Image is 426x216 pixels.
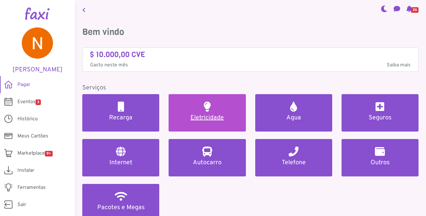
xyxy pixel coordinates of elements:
span: 9+ [45,151,53,156]
h5: Eletricidade [176,114,238,122]
span: Marketplace [17,150,53,157]
h5: Internet [90,159,152,166]
span: Ferramentas [17,184,46,191]
h5: Serviços [82,84,419,92]
h5: [PERSON_NAME] [9,66,65,74]
a: [PERSON_NAME] [9,27,65,74]
h5: Agua [263,114,325,122]
h5: Pacotes e Megas [90,204,152,211]
span: Eventos [17,98,41,106]
a: Telefone [255,139,332,176]
span: Instalar [17,167,34,174]
a: Seguros [342,94,419,132]
span: 26 [411,7,419,13]
h5: Recarga [90,114,152,122]
a: $ 10.000,00 CVE Gasto neste mêsSaiba mais [90,50,411,69]
span: 3 [36,99,41,105]
a: Outros [342,139,419,176]
h4: $ 10.000,00 CVE [90,50,411,59]
span: Pagar [17,81,30,89]
h5: Outros [349,159,411,166]
a: Agua [255,94,332,132]
a: Autocarro [169,139,246,176]
a: Internet [82,139,159,176]
span: Histórico [17,115,38,123]
span: Sair [17,201,26,209]
a: Recarga [82,94,159,132]
h5: Telefone [263,159,325,166]
span: Saiba mais [387,61,411,69]
p: Gasto neste mês [90,61,411,69]
h5: Autocarro [176,159,238,166]
span: Meus Cartões [17,132,48,140]
h3: Bem vindo [82,27,419,37]
a: Eletricidade [169,94,246,132]
h5: Seguros [349,114,411,122]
